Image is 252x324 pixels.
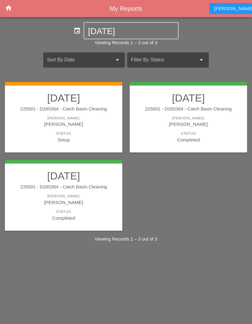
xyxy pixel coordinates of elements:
[11,116,116,121] div: [PERSON_NAME]
[11,136,116,143] div: Setup
[136,106,241,113] div: 225001 - D265364 - Catch Basin Cleaning
[136,92,241,104] h2: [DATE]
[11,170,116,221] a: [DATE]225001 - D265364 - Catch Basin Cleaning[PERSON_NAME][PERSON_NAME]StatusCompleted
[136,121,241,128] div: [PERSON_NAME]
[136,131,241,136] div: Status
[114,56,121,64] i: arrow_drop_down
[110,5,142,12] span: My Reports
[11,209,116,214] div: Status
[11,131,116,136] div: Status
[11,194,116,199] div: [PERSON_NAME]
[88,26,174,36] input: Select Date
[5,4,12,12] i: home
[136,136,241,143] div: Completed
[11,106,116,113] div: 225001 - D265364 - Catch Basin Cleaning
[136,92,241,143] a: [DATE]225001 - D265364 - Catch Basin Cleaning[PERSON_NAME][PERSON_NAME]StatusCompleted
[11,183,116,191] div: 225001 - D265364 - Catch Basin Cleaning
[11,199,116,206] div: [PERSON_NAME]
[11,170,116,182] h2: [DATE]
[11,92,116,143] a: [DATE]225001 - D265364 - Catch Basin Cleaning[PERSON_NAME][PERSON_NAME]StatusSetup
[11,121,116,128] div: [PERSON_NAME]
[136,116,241,121] div: [PERSON_NAME]
[73,27,81,34] i: event
[11,214,116,222] div: Completed
[198,56,205,64] i: arrow_drop_down
[11,92,116,104] h2: [DATE]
